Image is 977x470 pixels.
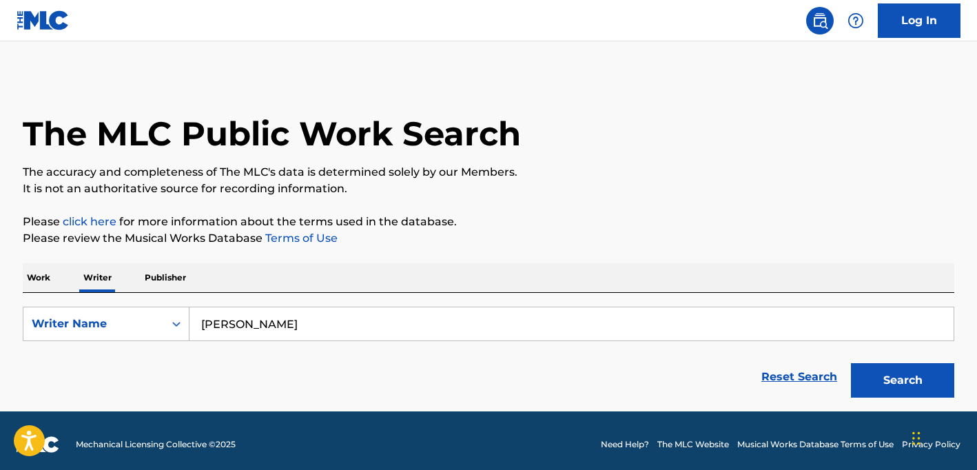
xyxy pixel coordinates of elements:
[63,215,116,228] a: click here
[842,7,870,34] div: Help
[737,438,894,451] a: Musical Works Database Terms of Use
[851,363,954,398] button: Search
[23,230,954,247] p: Please review the Musical Works Database
[23,164,954,181] p: The accuracy and completeness of The MLC's data is determined solely by our Members.
[32,316,156,332] div: Writer Name
[76,438,236,451] span: Mechanical Licensing Collective © 2025
[23,307,954,405] form: Search Form
[263,232,338,245] a: Terms of Use
[806,7,834,34] a: Public Search
[812,12,828,29] img: search
[17,10,70,30] img: MLC Logo
[23,214,954,230] p: Please for more information about the terms used in the database.
[908,404,977,470] iframe: Chat Widget
[23,113,521,154] h1: The MLC Public Work Search
[657,438,729,451] a: The MLC Website
[878,3,960,38] a: Log In
[847,12,864,29] img: help
[902,438,960,451] a: Privacy Policy
[141,263,190,292] p: Publisher
[23,181,954,197] p: It is not an authoritative source for recording information.
[912,418,921,459] div: Drag
[754,362,844,392] a: Reset Search
[79,263,116,292] p: Writer
[23,263,54,292] p: Work
[601,438,649,451] a: Need Help?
